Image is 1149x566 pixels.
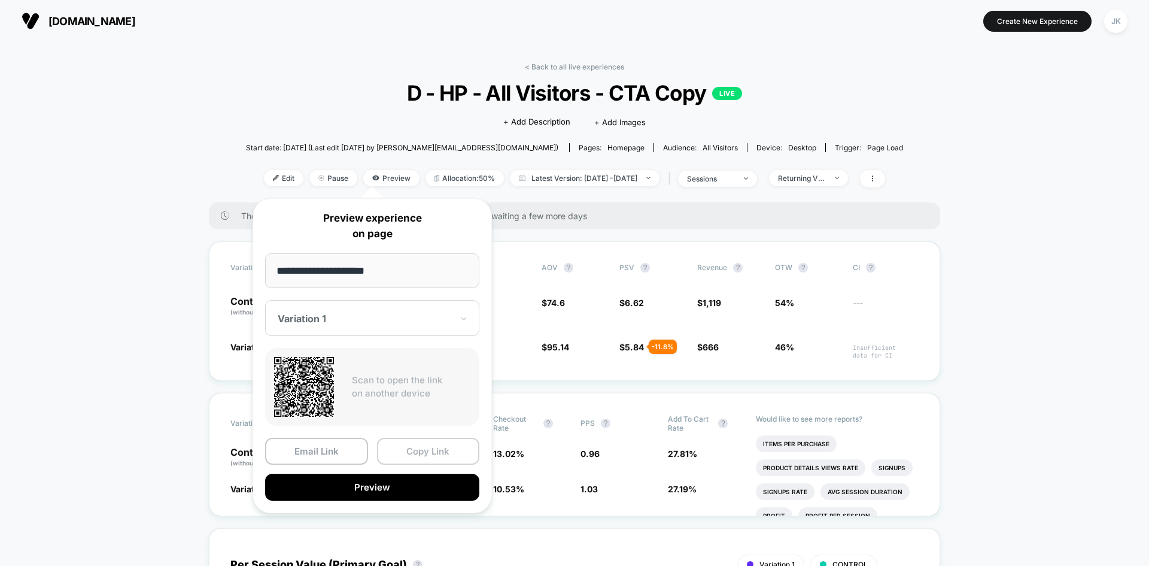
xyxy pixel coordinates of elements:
span: 0.96 [580,449,600,459]
span: | [665,170,678,187]
span: Revenue [697,263,727,272]
span: 5.84 [625,342,644,352]
span: 10.53 % [493,484,524,494]
span: Variation [230,414,296,432]
li: Items Per Purchase [756,435,837,452]
span: Edit [264,170,303,186]
span: 666 [703,342,719,352]
span: (without changes) [230,459,284,467]
button: ? [564,263,573,273]
img: Visually logo [22,12,39,30]
img: end [318,175,324,181]
span: $ [697,342,719,352]
p: LIVE [712,87,742,100]
span: 95.14 [547,342,569,352]
button: Email Link [265,438,368,465]
span: D - HP - All Visitors - CTA Copy [279,80,870,105]
p: Control [230,296,296,317]
img: end [646,177,651,179]
span: AOV [542,263,558,272]
span: 54% [775,298,794,308]
li: Signups [871,459,913,476]
span: 46% [775,342,794,352]
span: $ [619,298,644,308]
button: ? [543,419,553,428]
span: Allocation: 50% [425,170,504,186]
div: Returning Visitors [778,174,826,183]
div: sessions [687,174,735,183]
span: Variation 1 [230,484,273,494]
span: 13.02 % [493,449,524,459]
span: + Add Description [503,116,570,128]
span: $ [697,298,721,308]
span: --- [853,299,919,317]
span: Pause [309,170,357,186]
button: [DOMAIN_NAME] [18,11,139,31]
button: ? [601,419,610,428]
span: Insufficient data for CI [853,344,919,359]
li: Profit Per Session [798,507,877,524]
li: Signups Rate [756,483,814,500]
div: Pages: [579,143,645,152]
button: Preview [265,474,479,501]
span: $ [619,342,644,352]
button: ? [640,263,650,273]
button: ? [798,263,808,273]
span: $ [542,342,569,352]
div: - 11.8 % [649,340,677,354]
span: 27.19 % [668,484,697,494]
p: Preview experience on page [265,211,479,241]
span: homepage [607,143,645,152]
span: (without changes) [230,308,284,316]
p: Control [230,447,306,468]
span: PPS [580,419,595,428]
div: Trigger: [835,143,903,152]
span: There are still no statistically significant results. We recommend waiting a few more days [241,211,916,221]
p: Scan to open the link on another device [352,374,470,401]
span: 1,119 [703,298,721,308]
p: Would like to see more reports? [756,414,919,423]
span: Device: [747,143,825,152]
li: Product Details Views Rate [756,459,865,476]
button: ? [718,419,728,428]
span: CI [853,263,919,273]
span: [DOMAIN_NAME] [48,15,135,28]
img: end [744,177,748,180]
li: Avg Session Duration [820,483,910,500]
span: PSV [619,263,634,272]
button: Create New Experience [983,11,1092,32]
span: Variation 1 [230,342,273,352]
span: Preview [363,170,420,186]
span: desktop [788,143,816,152]
img: rebalance [434,175,439,181]
span: Add To Cart Rate [668,414,712,432]
span: 1.03 [580,484,598,494]
span: 74.6 [547,298,565,308]
img: end [835,177,839,179]
button: ? [733,263,743,273]
div: Audience: [663,143,738,152]
span: + Add Images [594,117,646,127]
span: $ [542,298,565,308]
span: Page Load [867,143,903,152]
li: Profit [756,507,792,524]
div: JK [1104,10,1127,33]
span: Variation [230,263,296,273]
span: 6.62 [625,298,644,308]
img: edit [273,175,279,181]
a: < Back to all live experiences [525,62,624,71]
button: JK [1101,9,1131,34]
span: All Visitors [703,143,738,152]
span: 27.81 % [668,449,697,459]
span: Start date: [DATE] (Last edit [DATE] by [PERSON_NAME][EMAIL_ADDRESS][DOMAIN_NAME]) [246,143,558,152]
span: Checkout Rate [493,414,537,432]
img: calendar [519,175,525,181]
button: Copy Link [377,438,480,465]
button: ? [866,263,876,273]
span: Latest Version: [DATE] - [DATE] [510,170,659,186]
span: OTW [775,263,841,273]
